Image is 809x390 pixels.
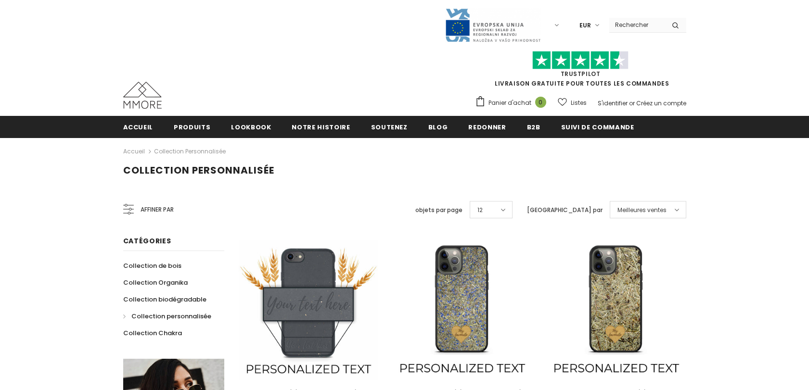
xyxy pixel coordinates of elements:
[123,123,154,132] span: Accueil
[571,98,587,108] span: Listes
[609,18,665,32] input: Search Site
[292,123,350,132] span: Notre histoire
[292,116,350,138] a: Notre histoire
[527,116,540,138] a: B2B
[477,205,483,215] span: 12
[535,97,546,108] span: 0
[123,261,181,270] span: Collection de bois
[123,325,182,341] a: Collection Chakra
[231,116,271,138] a: Lookbook
[141,204,174,215] span: Affiner par
[468,123,506,132] span: Redonner
[527,205,603,215] label: [GEOGRAPHIC_DATA] par
[123,328,182,338] span: Collection Chakra
[636,99,686,107] a: Créez un compte
[617,205,667,215] span: Meilleures ventes
[123,278,188,287] span: Collection Organika
[561,116,634,138] a: Suivi de commande
[415,205,462,215] label: objets par page
[579,21,591,30] span: EUR
[174,123,210,132] span: Produits
[154,147,226,155] a: Collection personnalisée
[532,51,629,70] img: Faites confiance aux étoiles pilotes
[428,116,448,138] a: Blog
[123,146,145,157] a: Accueil
[174,116,210,138] a: Produits
[123,274,188,291] a: Collection Organika
[488,98,531,108] span: Panier d'achat
[231,123,271,132] span: Lookbook
[123,82,162,109] img: Cas MMORE
[558,94,587,111] a: Listes
[475,55,686,88] span: LIVRAISON GRATUITE POUR TOUTES LES COMMANDES
[123,257,181,274] a: Collection de bois
[561,70,601,78] a: TrustPilot
[371,116,408,138] a: soutenez
[123,295,206,304] span: Collection biodégradable
[475,96,551,110] a: Panier d'achat 0
[123,236,171,246] span: Catégories
[428,123,448,132] span: Blog
[561,123,634,132] span: Suivi de commande
[123,116,154,138] a: Accueil
[527,123,540,132] span: B2B
[468,116,506,138] a: Redonner
[629,99,635,107] span: or
[598,99,628,107] a: S'identifier
[123,308,211,325] a: Collection personnalisée
[371,123,408,132] span: soutenez
[445,8,541,43] img: Javni Razpis
[123,164,274,177] span: Collection personnalisée
[445,21,541,29] a: Javni Razpis
[123,291,206,308] a: Collection biodégradable
[131,312,211,321] span: Collection personnalisée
